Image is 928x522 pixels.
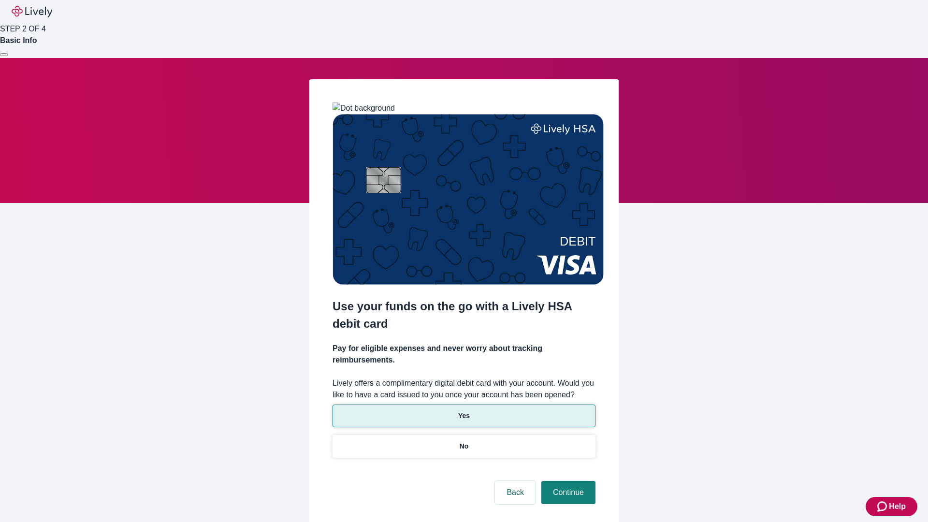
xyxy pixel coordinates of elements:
[460,441,469,451] p: No
[333,102,395,114] img: Dot background
[541,481,595,504] button: Continue
[866,497,917,516] button: Zendesk support iconHelp
[458,411,470,421] p: Yes
[333,298,595,333] h2: Use your funds on the go with a Lively HSA debit card
[333,114,604,285] img: Debit card
[333,405,595,427] button: Yes
[333,435,595,458] button: No
[333,343,595,366] h4: Pay for eligible expenses and never worry about tracking reimbursements.
[877,501,889,512] svg: Zendesk support icon
[12,6,52,17] img: Lively
[889,501,906,512] span: Help
[495,481,536,504] button: Back
[333,377,595,401] label: Lively offers a complimentary digital debit card with your account. Would you like to have a card...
